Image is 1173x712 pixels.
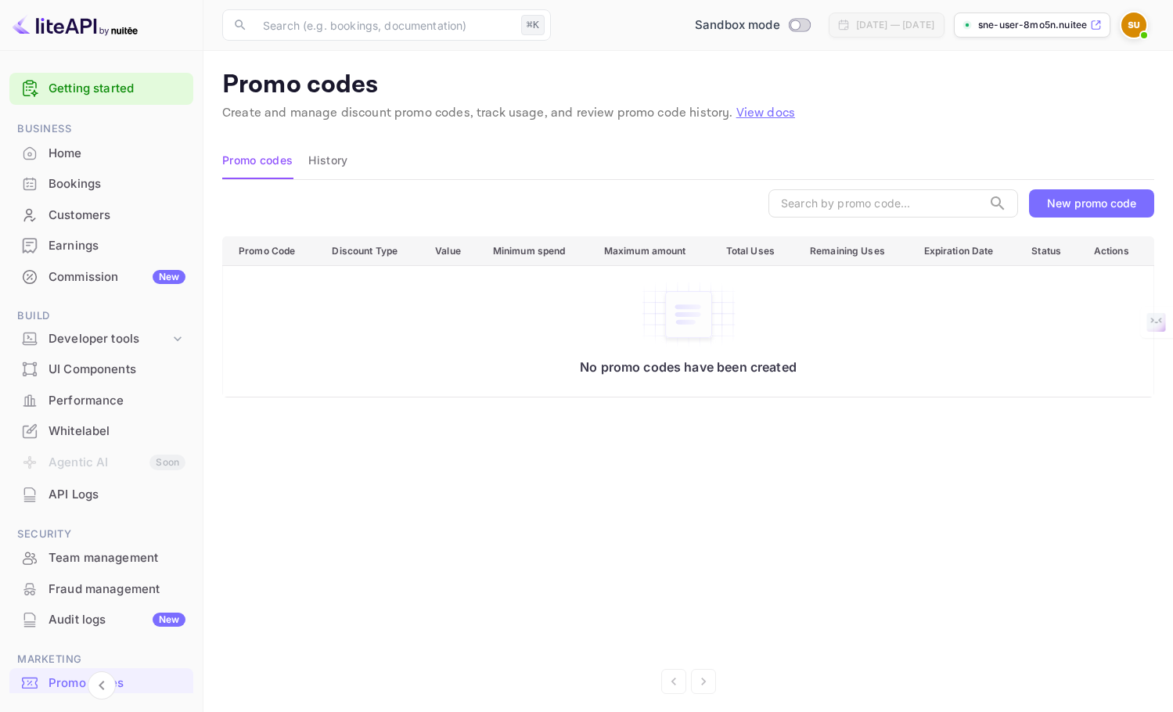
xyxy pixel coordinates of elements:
[912,236,1020,265] th: Expiration Date
[9,231,193,260] a: Earnings
[768,189,982,218] input: Search by promo code...
[49,486,185,504] div: API Logs
[1121,13,1146,38] img: sne User
[49,611,185,629] div: Audit logs
[49,207,185,225] div: Customers
[9,605,193,635] div: Audit logsNew
[797,236,912,265] th: Remaining Uses
[49,392,185,410] div: Performance
[239,359,1138,375] p: No promo codes have been created
[9,120,193,138] span: Business
[9,138,193,169] div: Home
[222,104,1154,123] p: Create and manage discount promo codes, track usage, and review promo code history.
[9,543,193,572] a: Team management
[9,480,193,510] div: API Logs
[153,613,185,627] div: New
[49,549,185,567] div: Team management
[695,16,780,34] span: Sandbox mode
[9,325,193,353] div: Developer tools
[9,200,193,231] div: Customers
[222,142,293,179] button: Promo codes
[49,80,185,98] a: Getting started
[9,386,193,416] div: Performance
[9,307,193,325] span: Build
[9,574,193,603] a: Fraud management
[153,270,185,284] div: New
[49,361,185,379] div: UI Components
[9,651,193,668] span: Marketing
[1019,236,1081,265] th: Status
[689,16,816,34] div: Switch to Production mode
[978,18,1087,32] p: sne-user-8mo5n.nuitee....
[88,671,116,699] button: Collapse navigation
[223,236,320,265] th: Promo Code
[9,354,193,385] div: UI Components
[592,236,714,265] th: Maximum amount
[9,73,193,105] div: Getting started
[856,18,934,32] div: [DATE] — [DATE]
[9,416,193,445] a: Whitelabel
[9,605,193,634] a: Audit logsNew
[49,674,185,692] div: Promo codes
[254,9,515,41] input: Search (e.g. bookings, documentation)
[9,526,193,543] span: Security
[9,262,193,291] a: CommissionNew
[521,15,545,35] div: ⌘K
[9,200,193,229] a: Customers
[49,330,170,348] div: Developer tools
[308,142,347,179] button: History
[736,105,795,121] a: View docs
[1029,189,1154,218] button: New promo code
[49,175,185,193] div: Bookings
[49,423,185,441] div: Whitelabel
[9,138,193,167] a: Home
[480,236,592,265] th: Minimum spend
[642,282,736,347] img: No promo codes have been created
[9,416,193,447] div: Whitelabel
[9,668,193,699] div: Promo codes
[222,669,1154,694] nav: pagination navigation
[319,236,423,265] th: Discount Type
[9,668,193,697] a: Promo codes
[1081,236,1154,265] th: Actions
[49,581,185,599] div: Fraud management
[9,543,193,574] div: Team management
[222,70,1154,101] p: Promo codes
[9,262,193,293] div: CommissionNew
[9,574,193,605] div: Fraud management
[13,13,138,38] img: LiteAPI logo
[9,354,193,383] a: UI Components
[9,480,193,509] a: API Logs
[1047,196,1136,210] div: New promo code
[9,386,193,415] a: Performance
[49,268,185,286] div: Commission
[49,237,185,255] div: Earnings
[423,236,480,265] th: Value
[9,231,193,261] div: Earnings
[9,169,193,198] a: Bookings
[49,145,185,163] div: Home
[9,169,193,200] div: Bookings
[714,236,797,265] th: Total Uses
